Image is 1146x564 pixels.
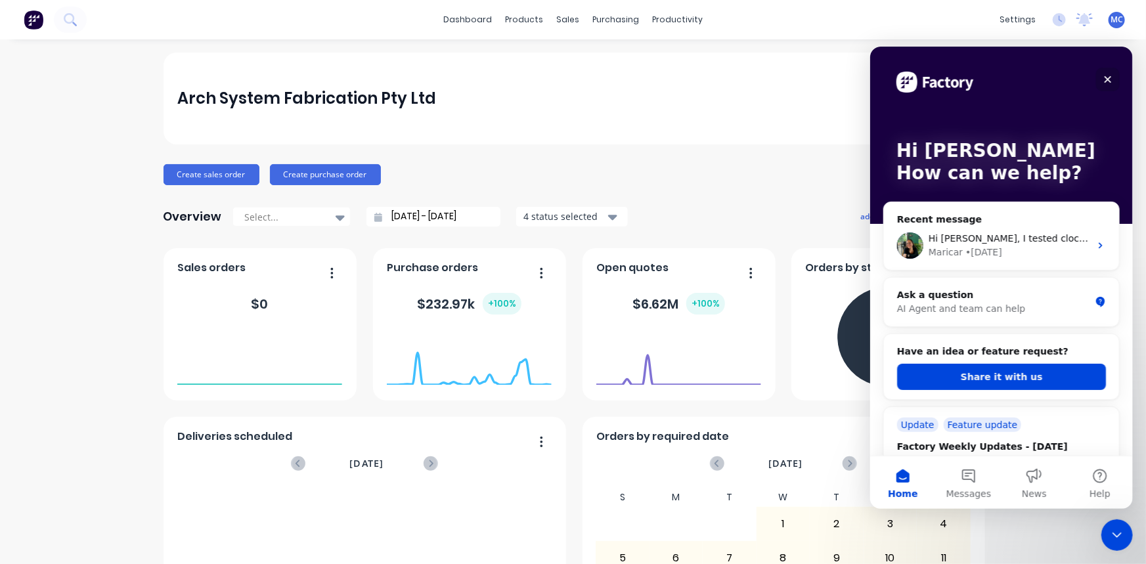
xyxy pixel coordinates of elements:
button: News [131,410,197,462]
button: Messages [66,410,131,462]
button: 4 status selected [516,207,628,227]
div: 4 [917,508,970,540]
div: • [DATE] [95,199,132,213]
div: Close [226,21,250,45]
div: Ask a questionAI Agent and team can help [13,230,250,280]
div: + 100 % [483,293,521,315]
button: Create sales order [164,164,259,185]
span: Messages [76,443,121,452]
span: Orders by required date [596,429,729,445]
div: F [864,488,917,507]
div: AI Agent and team can help [27,255,220,269]
div: Overview [164,204,222,230]
span: Home [18,443,47,452]
iframe: Intercom live chat [1101,519,1133,551]
h2: Have an idea or feature request? [27,298,236,312]
a: dashboard [437,10,498,30]
div: Arch System Fabrication Pty Ltd [177,85,436,112]
div: $ 232.97k [417,293,521,315]
button: Create purchase order [270,164,381,185]
div: Update [27,371,68,385]
span: Sales orders [177,260,246,276]
div: products [498,10,550,30]
div: $ 6.62M [632,293,725,315]
span: News [152,443,177,452]
span: Orders by status [805,260,898,276]
div: T [703,488,757,507]
div: 2 [810,508,863,540]
button: Help [197,410,263,462]
span: Purchase orders [387,260,478,276]
div: UpdateFeature updateFactory Weekly Updates - [DATE] [13,360,250,435]
div: Maricar [58,199,93,213]
div: T [810,488,864,507]
div: Ask a question [27,242,220,255]
div: 4 status selected [523,209,606,223]
span: [DATE] [349,456,384,471]
div: 3 [864,508,917,540]
div: 1 [757,508,810,540]
span: Help [219,443,240,452]
div: sales [550,10,586,30]
button: Share it with us [27,317,236,343]
span: [DATE] [768,456,803,471]
div: + 100 % [686,293,725,315]
div: $ 0 [252,294,269,314]
div: W [757,488,810,507]
div: settings [993,10,1042,30]
iframe: Intercom live chat [870,47,1133,509]
button: add card [852,207,902,225]
div: Feature update [74,371,152,385]
span: Open quotes [596,260,669,276]
div: S [596,488,650,507]
span: MC [1111,14,1123,26]
div: M [650,488,703,507]
div: Factory Weekly Updates - [DATE] [27,393,212,407]
div: productivity [646,10,709,30]
img: Factory [24,10,43,30]
div: purchasing [586,10,646,30]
